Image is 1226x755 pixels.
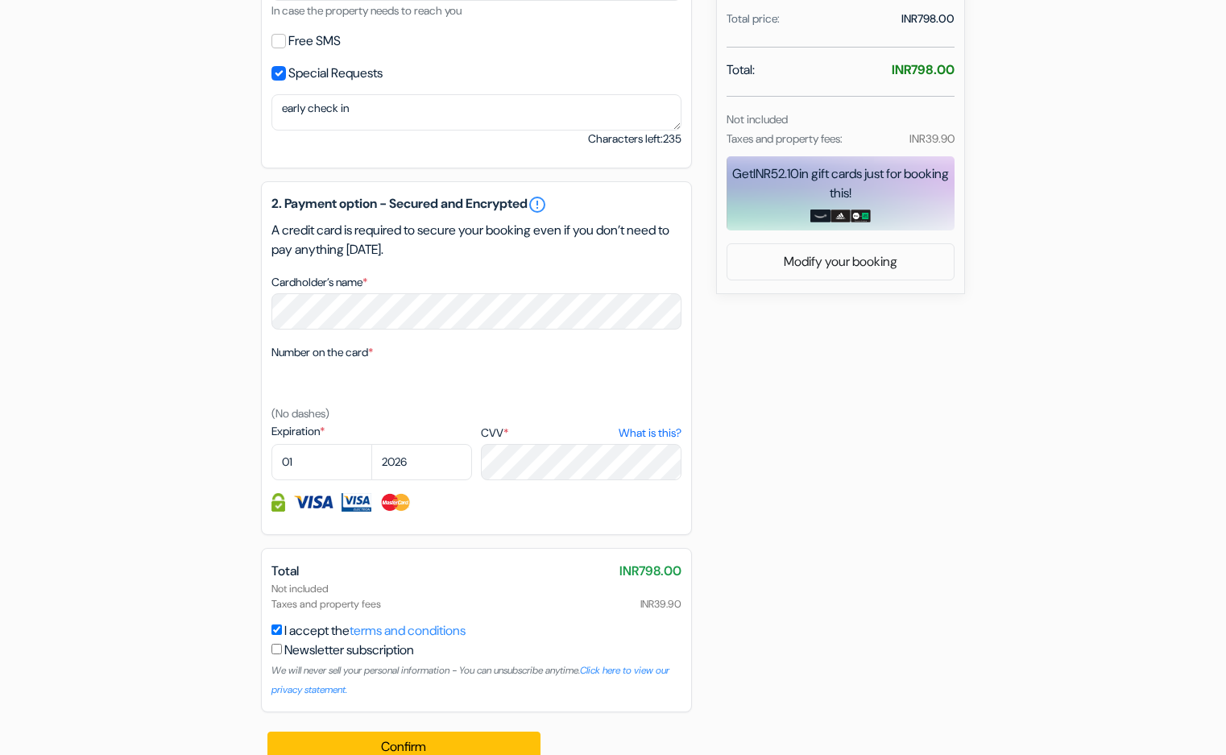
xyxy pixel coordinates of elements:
[892,61,955,78] strong: INR798.00
[271,274,367,291] label: Cardholder’s name
[271,406,329,421] small: (No dashes)
[288,30,341,52] label: Free SMS
[901,10,955,27] div: INR798.00
[851,209,871,222] img: uber-uber-eats-card.png
[271,344,373,361] label: Number on the card
[271,221,681,259] p: A credit card is required to secure your booking even if you don’t need to pay anything [DATE].
[640,596,681,612] span: INR39.90
[830,209,851,222] img: adidas-card.png
[727,60,755,80] span: Total:
[727,247,954,277] a: Modify your booking
[528,195,547,214] a: error_outline
[588,131,681,147] small: Characters left:
[481,425,681,442] label: CVV
[342,493,371,512] img: Visa Electron
[284,621,466,641] label: I accept the
[663,131,681,146] span: 235
[727,131,843,146] small: Taxes and property fees:
[727,164,955,203] div: Get in gift cards just for booking this!
[271,581,681,612] div: Not included Taxes and property fees
[288,62,383,85] label: Special Requests
[753,165,799,182] span: INR52.10
[284,641,414,660] label: Newsletter subscription
[727,10,780,27] div: Total price:
[271,423,472,440] label: Expiration
[909,131,955,146] small: INR39.90
[619,425,681,442] a: What is this?
[271,562,299,579] span: Total
[379,493,412,512] img: Master Card
[271,3,462,18] small: In case the property needs to reach you
[810,209,830,222] img: amazon-card-no-text.png
[293,493,333,512] img: Visa
[619,562,681,581] span: INR798.00
[727,112,788,127] small: Not included
[271,664,669,696] small: We will never sell your personal information - You can unsubscribe anytime.
[350,622,466,639] a: terms and conditions
[271,493,285,512] img: Credit card information fully secured and encrypted
[271,195,681,214] h5: 2. Payment option - Secured and Encrypted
